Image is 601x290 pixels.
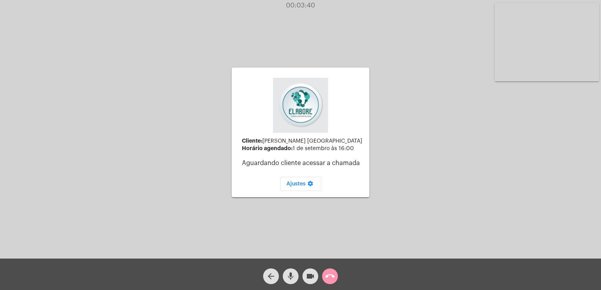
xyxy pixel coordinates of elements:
mat-icon: videocam [306,272,315,281]
mat-icon: mic [286,272,295,281]
strong: Cliente: [242,138,262,143]
button: Ajustes [280,177,321,191]
span: Ajustes [286,181,315,187]
div: [PERSON_NAME] [GEOGRAPHIC_DATA] [242,138,363,144]
mat-icon: settings [306,180,315,190]
div: 1 de setembro às 16:00 [242,145,363,152]
mat-icon: call_end [325,272,335,281]
mat-icon: arrow_back [266,272,276,281]
p: Aguardando cliente acessar a chamada [242,160,363,167]
span: 00:03:40 [286,2,315,9]
strong: Horário agendado: [242,145,293,151]
img: 4c6856f8-84c7-1050-da6c-cc5081a5dbaf.jpg [273,78,328,133]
